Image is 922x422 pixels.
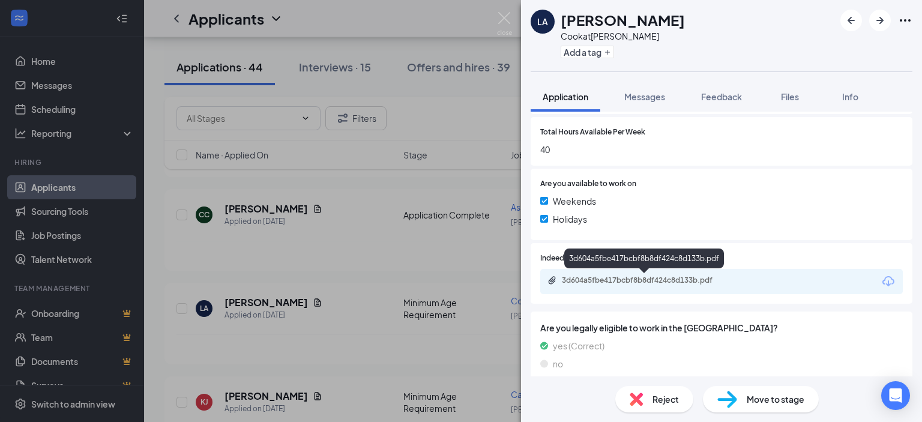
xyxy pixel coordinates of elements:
span: Indeed Resume [540,253,593,264]
svg: Download [881,274,896,289]
div: 3d604a5fbe417bcbf8b8df424c8d133b.pdf [564,249,724,268]
button: ArrowRight [869,10,891,31]
svg: ArrowLeftNew [844,13,858,28]
div: Cook at [PERSON_NAME] [561,30,685,42]
span: Holidays [553,213,587,226]
svg: ArrowRight [873,13,887,28]
h1: [PERSON_NAME] [561,10,685,30]
span: Feedback [701,91,742,102]
span: Application [543,91,588,102]
span: 40 [540,143,903,156]
span: Reject [652,393,679,406]
span: Move to stage [747,393,804,406]
span: no [553,357,563,370]
span: Are you legally eligible to work in the [GEOGRAPHIC_DATA]? [540,321,903,334]
span: Files [781,91,799,102]
div: LA [537,16,548,28]
span: Total Hours Available Per Week [540,127,645,138]
span: Weekends [553,194,596,208]
span: yes (Correct) [553,339,604,352]
svg: Paperclip [547,276,557,285]
div: 3d604a5fbe417bcbf8b8df424c8d133b.pdf [562,276,730,285]
svg: Ellipses [898,13,912,28]
span: Messages [624,91,665,102]
a: Paperclip3d604a5fbe417bcbf8b8df424c8d133b.pdf [547,276,742,287]
button: ArrowLeftNew [840,10,862,31]
span: Info [842,91,858,102]
button: PlusAdd a tag [561,46,614,58]
svg: Plus [604,49,611,56]
div: Open Intercom Messenger [881,381,910,410]
span: Are you available to work on [540,178,636,190]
